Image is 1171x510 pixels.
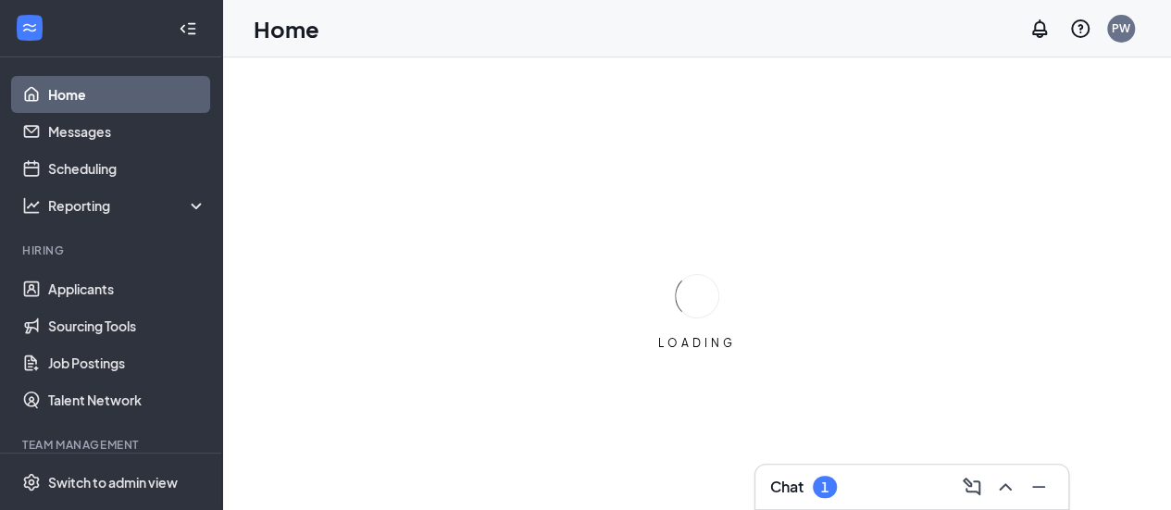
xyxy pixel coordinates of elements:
div: 1 [821,479,828,495]
a: Applicants [48,270,206,307]
a: Messages [48,113,206,150]
h3: Chat [770,477,804,497]
svg: ChevronUp [994,476,1016,498]
svg: Collapse [179,19,197,38]
svg: Analysis [22,196,41,215]
svg: WorkstreamLogo [20,19,39,37]
div: LOADING [651,335,743,351]
a: Talent Network [48,381,206,418]
a: Scheduling [48,150,206,187]
svg: Settings [22,473,41,491]
div: Hiring [22,243,203,258]
svg: Minimize [1028,476,1050,498]
button: Minimize [1024,472,1053,502]
div: Team Management [22,437,203,453]
button: ChevronUp [990,472,1020,502]
a: Sourcing Tools [48,307,206,344]
svg: ComposeMessage [961,476,983,498]
div: Switch to admin view [48,473,178,491]
a: Job Postings [48,344,206,381]
button: ComposeMessage [957,472,987,502]
svg: Notifications [1028,18,1051,40]
div: PW [1112,20,1130,36]
a: Home [48,76,206,113]
h1: Home [254,13,319,44]
svg: QuestionInfo [1069,18,1091,40]
div: Reporting [48,196,207,215]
